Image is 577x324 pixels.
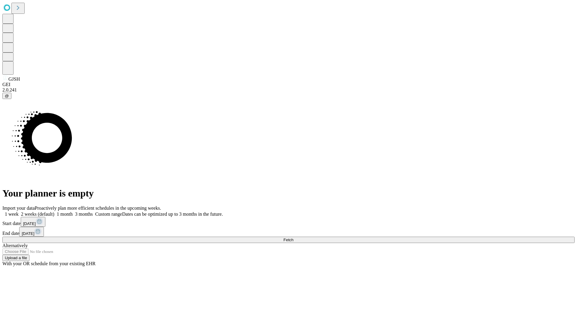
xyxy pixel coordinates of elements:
span: @ [5,94,9,98]
button: @ [2,93,11,99]
button: Fetch [2,237,575,243]
h1: Your planner is empty [2,188,575,199]
span: 1 week [5,211,19,217]
div: Start date [2,217,575,227]
span: [DATE] [23,221,36,226]
button: Upload a file [2,255,29,261]
button: [DATE] [19,227,44,237]
span: 1 month [57,211,73,217]
div: 2.0.241 [2,87,575,93]
span: GJSH [8,76,20,82]
span: 3 months [75,211,93,217]
span: Fetch [283,238,293,242]
span: Dates can be optimized up to 3 months in the future. [122,211,223,217]
div: GEI [2,82,575,87]
span: Proactively plan more efficient schedules in the upcoming weeks. [35,205,161,211]
span: Custom range [95,211,122,217]
span: Import your data [2,205,35,211]
span: With your OR schedule from your existing EHR [2,261,96,266]
span: 2 weeks (default) [21,211,54,217]
span: [DATE] [22,231,34,236]
div: End date [2,227,575,237]
button: [DATE] [21,217,45,227]
span: Alternatively [2,243,28,248]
